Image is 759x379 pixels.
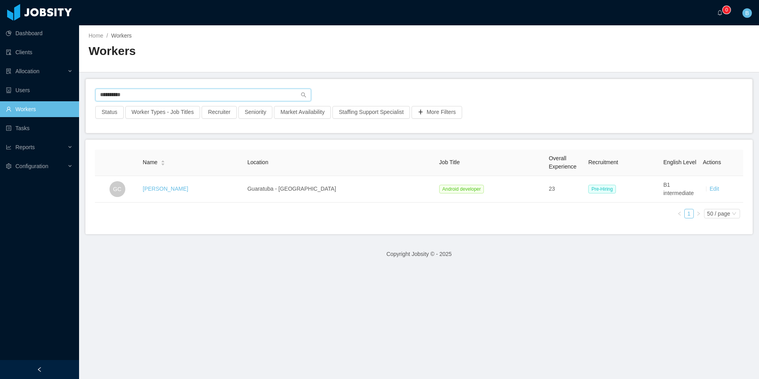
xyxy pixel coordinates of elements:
span: Location [247,159,268,165]
span: GC [113,181,121,197]
a: icon: pie-chartDashboard [6,25,73,41]
span: Recruitment [588,159,618,165]
td: 23 [546,176,585,203]
span: Android developer [439,185,484,193]
footer: Copyright Jobsity © - 2025 [79,241,759,268]
span: Overall Experience [549,155,576,170]
a: Pre-Hiring [588,186,619,192]
div: 50 / page [707,209,730,218]
i: icon: line-chart [6,144,11,150]
i: icon: solution [6,68,11,74]
i: icon: down [732,211,736,217]
span: Actions [703,159,721,165]
button: Staffing Support Specialist [332,106,410,119]
button: icon: plusMore Filters [412,106,462,119]
a: [PERSON_NAME] [143,186,188,192]
a: icon: auditClients [6,44,73,60]
i: icon: caret-down [161,162,165,165]
a: Home [89,32,103,39]
button: Market Availability [274,106,331,119]
h2: Workers [89,43,419,59]
span: Workers [111,32,132,39]
td: Guaratuba - [GEOGRAPHIC_DATA] [244,176,436,203]
i: icon: setting [6,163,11,169]
div: Sort [160,159,165,165]
a: icon: userWorkers [6,101,73,117]
i: icon: bell [717,10,723,15]
i: icon: caret-up [161,159,165,162]
span: Allocation [15,68,40,74]
button: Seniority [238,106,272,119]
sup: 0 [723,6,731,14]
button: Status [95,106,124,119]
i: icon: left [677,211,682,216]
span: Name [143,158,157,167]
td: B1 intermediate [660,176,700,203]
span: Job Title [439,159,460,165]
button: Worker Types - Job Titles [125,106,200,119]
button: Recruiter [202,106,237,119]
i: icon: right [696,211,701,216]
span: Configuration [15,163,48,169]
a: icon: robotUsers [6,82,73,98]
span: / [106,32,108,39]
a: Edit [710,186,719,192]
i: icon: search [301,92,306,98]
span: Pre-Hiring [588,185,616,193]
a: 1 [685,209,693,218]
span: Reports [15,144,35,150]
li: Previous Page [675,209,684,218]
a: icon: profileTasks [6,120,73,136]
span: B [745,8,749,18]
li: Next Page [694,209,703,218]
span: English Level [663,159,696,165]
